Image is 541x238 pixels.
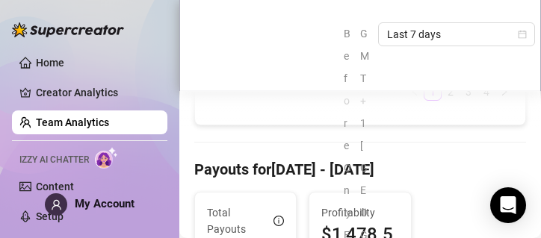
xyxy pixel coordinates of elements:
[12,22,124,37] img: logo-BBDzfeDw.svg
[75,197,135,210] span: My Account
[36,57,64,69] a: Home
[36,210,64,222] a: Setup
[36,116,109,128] a: Team Analytics
[36,181,74,192] a: Content
[518,30,527,39] span: calendar
[36,81,155,104] a: Creator Analytics
[51,199,62,210] span: user
[95,147,118,169] img: AI Chatter
[490,187,526,223] div: Open Intercom Messenger
[19,153,89,167] span: Izzy AI Chatter
[387,23,526,46] span: Last 7 days
[194,159,526,180] h4: Payouts for [DATE] - [DATE]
